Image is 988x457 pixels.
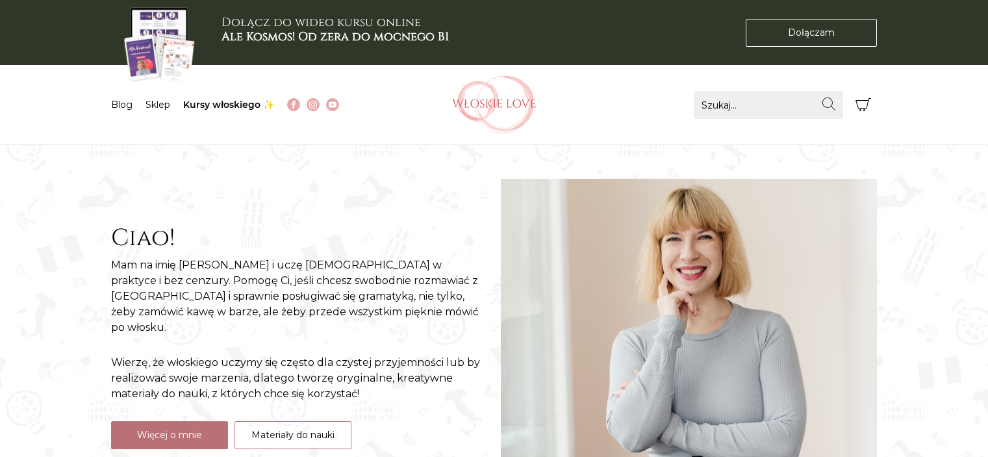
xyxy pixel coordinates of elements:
[746,19,877,47] a: Dołączam
[222,29,449,45] b: Ale Kosmos! Od zera do mocnego B1
[111,99,133,111] a: Blog
[452,75,537,134] img: Włoskielove
[222,16,449,44] h3: Dołącz do wideo kursu online
[111,421,228,449] a: Więcej o mnie
[146,99,170,111] a: Sklep
[788,26,835,40] span: Dołączam
[111,257,488,335] p: Mam na imię [PERSON_NAME] i uczę [DEMOGRAPHIC_DATA] w praktyce i bez cenzury. Pomogę Ci, jeśli ch...
[111,224,488,252] h2: Ciao!
[111,355,488,402] p: Wierzę, że włoskiego uczymy się często dla czystej przyjemności lub by realizować swoje marzenia,...
[850,91,878,119] button: Koszyk
[183,99,274,111] a: Kursy włoskiego ✨
[234,421,351,449] a: Materiały do nauki
[694,91,843,119] input: Szukaj...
